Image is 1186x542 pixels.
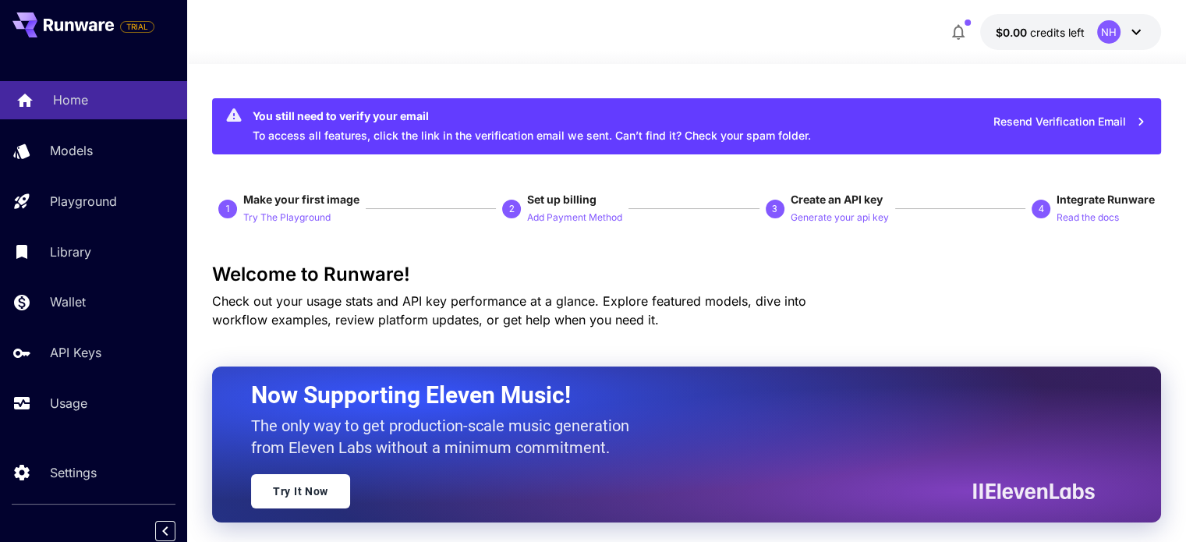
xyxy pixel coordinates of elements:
[1030,26,1085,39] span: credits left
[253,103,811,150] div: To access all features, click the link in the verification email we sent. Can’t find it? Check yo...
[527,193,597,206] span: Set up billing
[791,207,889,226] button: Generate your api key
[50,343,101,362] p: API Keys
[251,415,641,459] p: The only way to get production-scale music generation from Eleven Labs without a minimum commitment.
[212,293,806,328] span: Check out your usage stats and API key performance at a glance. Explore featured models, dive int...
[1057,211,1119,225] p: Read the docs
[996,24,1085,41] div: $0.00
[996,26,1030,39] span: $0.00
[50,394,87,413] p: Usage
[1038,202,1043,216] p: 4
[251,474,350,508] a: Try It Now
[50,243,91,261] p: Library
[1057,193,1155,206] span: Integrate Runware
[50,292,86,311] p: Wallet
[50,463,97,482] p: Settings
[50,141,93,160] p: Models
[155,521,175,541] button: Collapse sidebar
[527,207,622,226] button: Add Payment Method
[509,202,515,216] p: 2
[772,202,777,216] p: 3
[225,202,231,216] p: 1
[121,21,154,33] span: TRIAL
[243,211,331,225] p: Try The Playground
[120,17,154,36] span: Add your payment card to enable full platform functionality.
[985,106,1155,138] button: Resend Verification Email
[1057,207,1119,226] button: Read the docs
[1097,20,1121,44] div: NH
[243,193,359,206] span: Make your first image
[791,193,883,206] span: Create an API key
[253,108,811,124] div: You still need to verify your email
[50,192,117,211] p: Playground
[791,211,889,225] p: Generate your api key
[251,381,1083,410] h2: Now Supporting Eleven Music!
[53,90,88,109] p: Home
[212,264,1161,285] h3: Welcome to Runware!
[980,14,1161,50] button: $0.00NH
[527,211,622,225] p: Add Payment Method
[243,207,331,226] button: Try The Playground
